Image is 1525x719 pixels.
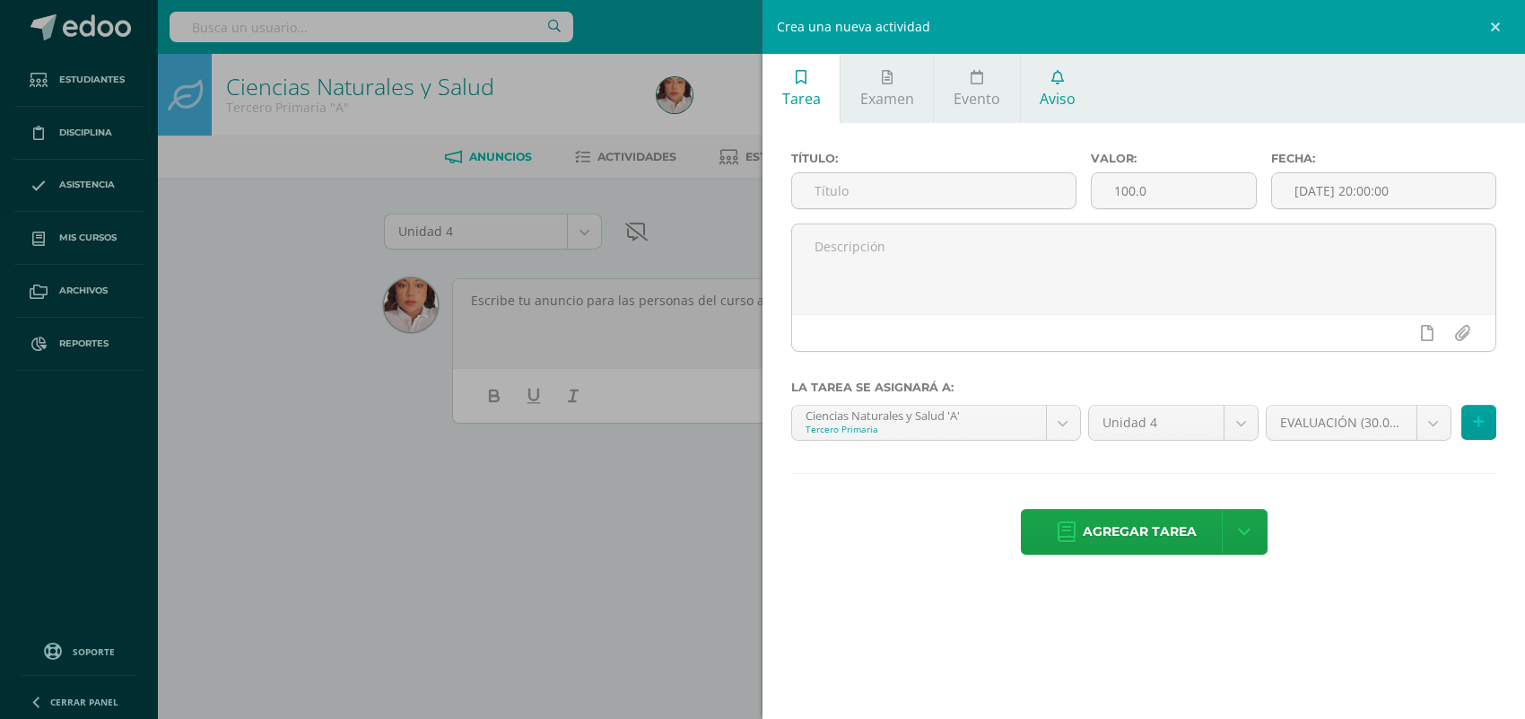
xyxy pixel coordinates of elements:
[1267,406,1451,440] a: EVALUACIÓN (30.0pts)
[1091,152,1257,165] label: Valor:
[1272,173,1495,208] input: Fecha de entrega
[1021,54,1095,123] a: Aviso
[806,406,1033,423] div: Ciencias Naturales y Salud 'A'
[806,423,1033,435] div: Tercero Primaria
[1280,406,1403,440] span: EVALUACIÓN (30.0pts)
[934,54,1019,123] a: Evento
[791,152,1076,165] label: Título:
[1271,152,1496,165] label: Fecha:
[1102,406,1211,440] span: Unidad 4
[860,89,914,109] span: Examen
[1089,406,1259,440] a: Unidad 4
[841,54,933,123] a: Examen
[1040,89,1076,109] span: Aviso
[782,89,821,109] span: Tarea
[762,54,840,123] a: Tarea
[1083,510,1197,554] span: Agregar tarea
[1092,173,1256,208] input: Puntos máximos
[792,173,1076,208] input: Título
[954,89,1000,109] span: Evento
[791,381,1496,394] label: La tarea se asignará a:
[792,406,1080,440] a: Ciencias Naturales y Salud 'A'Tercero Primaria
